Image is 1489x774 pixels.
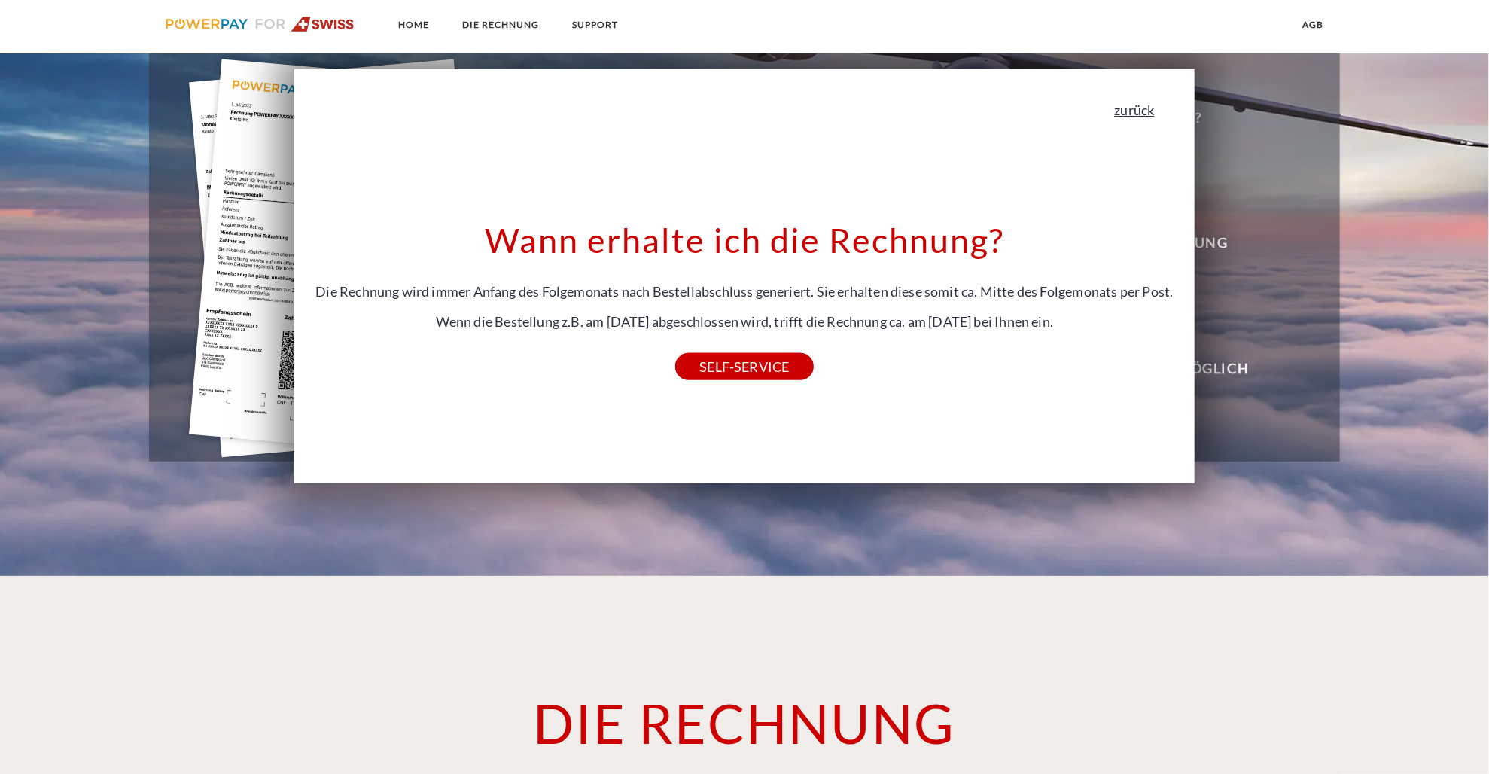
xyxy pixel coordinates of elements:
div: Die Rechnung wird immer Anfang des Folgemonats nach Bestellabschluss generiert. Sie erhalten dies... [308,224,1181,367]
h3: Wann erhalte ich die Rechnung? [308,224,1181,257]
a: Home [385,11,442,38]
a: zurück [1114,103,1154,117]
a: agb [1290,11,1336,38]
a: SELF-SERVICE [675,353,813,380]
a: DIE RECHNUNG [449,11,552,38]
h1: DIE RECHNUNG [217,689,1272,757]
a: SUPPORT [559,11,631,38]
img: logo-swiss.svg [166,17,355,32]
